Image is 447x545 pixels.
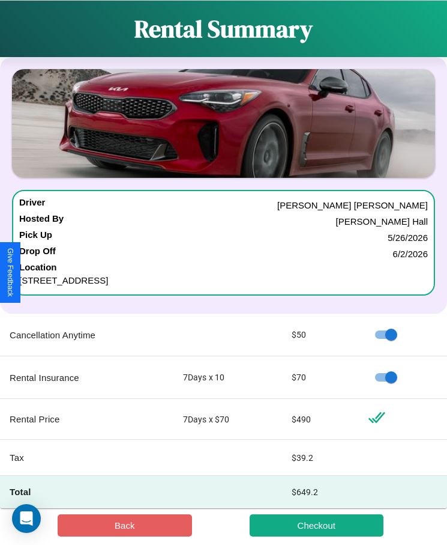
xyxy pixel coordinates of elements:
[277,197,428,213] p: [PERSON_NAME] [PERSON_NAME]
[19,213,64,230] h4: Hosted By
[388,230,428,246] p: 5 / 26 / 2026
[282,356,358,399] td: $ 70
[19,262,428,272] h4: Location
[10,486,164,498] h4: Total
[173,399,282,440] td: 7 Days x $ 70
[19,246,56,262] h4: Drop Off
[336,213,428,230] p: [PERSON_NAME] Hall
[134,13,313,45] h1: Rental Summary
[19,197,45,213] h4: Driver
[393,246,428,262] p: 6 / 2 / 2026
[10,449,164,466] p: Tax
[6,248,14,297] div: Give Feedback
[12,504,41,533] div: Open Intercom Messenger
[282,440,358,476] td: $ 39.2
[10,370,164,386] p: Rental Insurance
[282,476,358,508] td: $ 649.2
[10,411,164,427] p: Rental Price
[282,314,358,356] td: $ 50
[250,514,384,537] button: Checkout
[173,356,282,399] td: 7 Days x 10
[58,514,192,537] button: Back
[282,399,358,440] td: $ 490
[19,272,428,288] p: [STREET_ADDRESS]
[10,327,164,343] p: Cancellation Anytime
[19,230,52,246] h4: Pick Up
